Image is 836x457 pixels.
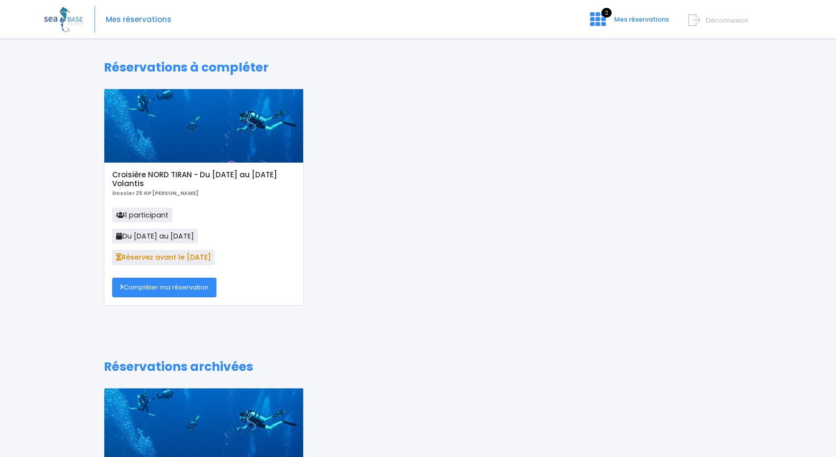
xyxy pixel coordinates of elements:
[112,208,172,222] span: 1 participant
[112,278,216,297] a: Compléter ma réservation
[112,229,198,243] span: Du [DATE] au [DATE]
[706,16,748,25] span: Déconnexion
[104,360,732,374] h1: Réservations archivées
[112,190,198,197] b: Dossier 25 GP [PERSON_NAME]
[104,60,732,75] h1: Réservations à compléter
[582,18,675,27] a: 2 Mes réservations
[112,170,295,188] h5: Croisière NORD TIRAN - Du [DATE] au [DATE] Volantis
[614,15,669,24] span: Mes réservations
[601,8,612,18] span: 2
[112,250,215,265] span: Réservez avant le [DATE]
